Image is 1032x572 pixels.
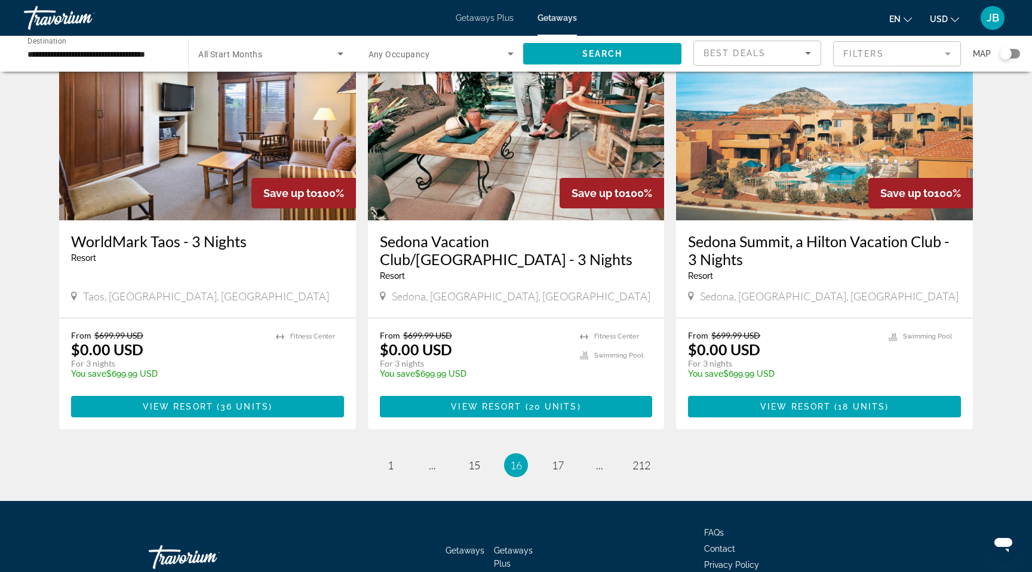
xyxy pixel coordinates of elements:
[380,396,653,417] button: View Resort(20 units)
[596,459,603,472] span: ...
[380,232,653,268] a: Sedona Vacation Club/[GEOGRAPHIC_DATA] - 3 Nights
[380,330,400,340] span: From
[880,187,934,199] span: Save up to
[676,29,973,220] img: 4038E01X.jpg
[368,50,430,59] span: Any Occupancy
[704,46,811,60] mat-select: Sort by
[71,358,264,369] p: For 3 nights
[94,330,143,340] span: $699.99 USD
[521,402,580,411] span: ( )
[380,340,452,358] p: $0.00 USD
[688,369,723,379] span: You save
[572,187,625,199] span: Save up to
[71,396,344,417] button: View Resort(36 units)
[973,45,991,62] span: Map
[263,187,317,199] span: Save up to
[494,546,533,568] a: Getaways Plus
[977,5,1008,30] button: User Menu
[403,330,452,340] span: $699.99 USD
[903,333,952,340] span: Swimming Pool
[451,402,521,411] span: View Resort
[213,402,272,411] span: ( )
[930,14,948,24] span: USD
[392,290,650,303] span: Sedona, [GEOGRAPHIC_DATA], [GEOGRAPHIC_DATA]
[71,253,96,263] span: Resort
[388,459,394,472] span: 1
[380,358,569,369] p: For 3 nights
[537,13,577,23] a: Getaways
[760,402,831,411] span: View Resort
[24,2,143,33] a: Travorium
[704,528,724,537] a: FAQs
[704,560,759,570] a: Privacy Policy
[71,330,91,340] span: From
[688,396,961,417] button: View Resort(18 units)
[71,369,264,379] p: $699.99 USD
[446,546,484,555] a: Getaways
[560,178,664,208] div: 100%
[868,178,973,208] div: 100%
[688,271,713,281] span: Resort
[582,49,623,59] span: Search
[700,290,959,303] span: Sedona, [GEOGRAPHIC_DATA], [GEOGRAPHIC_DATA]
[688,232,961,268] a: Sedona Summit, a Hilton Vacation Club - 3 Nights
[143,402,213,411] span: View Resort
[456,13,514,23] a: Getaways Plus
[71,340,143,358] p: $0.00 USD
[290,333,335,340] span: Fitness Center
[704,48,766,58] span: Best Deals
[71,369,106,379] span: You save
[220,402,269,411] span: 36 units
[831,402,889,411] span: ( )
[889,10,912,27] button: Change language
[368,29,665,220] img: 2026I01X.jpg
[984,524,1022,562] iframe: Кнопка запуска окна обмена сообщениями
[688,330,708,340] span: From
[251,178,356,208] div: 100%
[71,232,344,250] a: WorldMark Taos - 3 Nights
[510,459,522,472] span: 16
[594,333,639,340] span: Fitness Center
[380,369,415,379] span: You save
[429,459,436,472] span: ...
[838,402,885,411] span: 18 units
[59,453,973,477] nav: Pagination
[552,459,564,472] span: 17
[83,290,329,303] span: Taos, [GEOGRAPHIC_DATA], [GEOGRAPHIC_DATA]
[711,330,760,340] span: $699.99 USD
[198,50,262,59] span: All Start Months
[27,36,66,45] span: Destination
[930,10,959,27] button: Change currency
[833,41,961,67] button: Filter
[468,459,480,472] span: 15
[59,29,356,220] img: A412I01X.jpg
[380,271,405,281] span: Resort
[380,369,569,379] p: $699.99 USD
[704,544,735,553] a: Contact
[688,358,877,369] p: For 3 nights
[529,402,578,411] span: 20 units
[987,12,999,24] span: JB
[632,459,650,472] span: 212
[523,43,681,64] button: Search
[594,352,643,359] span: Swimming Pool
[688,369,877,379] p: $699.99 USD
[889,14,901,24] span: en
[688,340,760,358] p: $0.00 USD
